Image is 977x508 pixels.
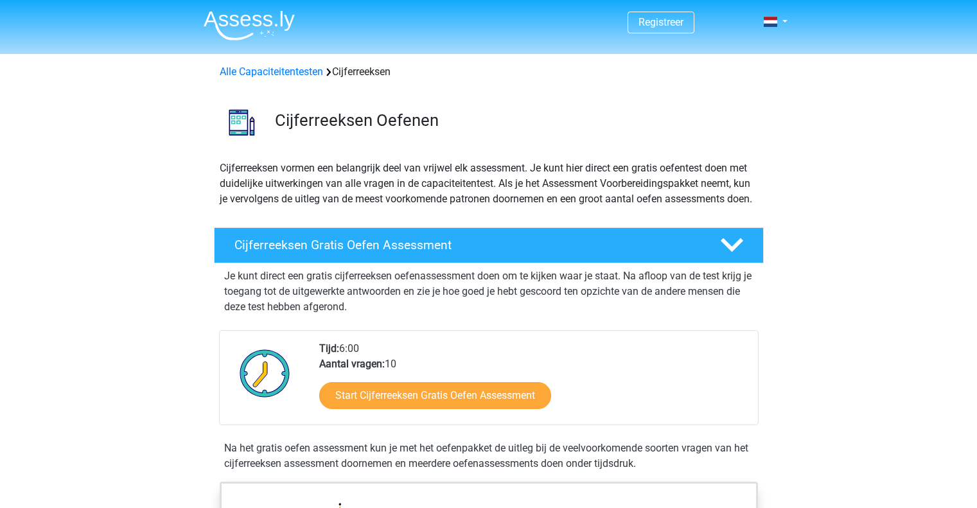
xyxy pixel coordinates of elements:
p: Cijferreeksen vormen een belangrijk deel van vrijwel elk assessment. Je kunt hier direct een grat... [220,161,758,207]
p: Je kunt direct een gratis cijferreeksen oefenassessment doen om te kijken waar je staat. Na afloo... [224,268,753,315]
div: 6:00 10 [310,341,757,425]
img: Assessly [204,10,295,40]
h3: Cijferreeksen Oefenen [275,110,753,130]
img: cijferreeksen [215,95,269,150]
a: Alle Capaciteitentesten [220,66,323,78]
div: Na het gratis oefen assessment kun je met het oefenpakket de uitleg bij de veelvoorkomende soorte... [219,441,759,471]
b: Tijd: [319,342,339,355]
a: Start Cijferreeksen Gratis Oefen Assessment [319,382,551,409]
b: Aantal vragen: [319,358,385,370]
div: Cijferreeksen [215,64,763,80]
img: Klok [233,341,297,405]
a: Cijferreeksen Gratis Oefen Assessment [209,227,769,263]
h4: Cijferreeksen Gratis Oefen Assessment [234,238,700,252]
a: Registreer [638,16,683,28]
